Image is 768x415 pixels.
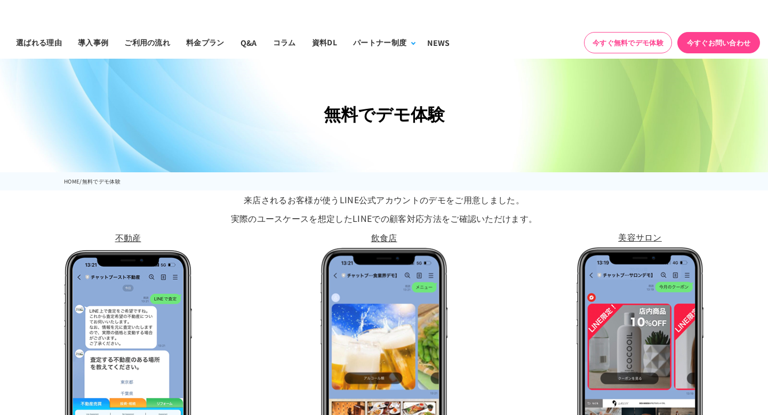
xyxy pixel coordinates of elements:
[178,26,233,59] a: 料金プラン
[265,26,304,59] a: コラム
[304,26,345,59] a: 資料DL
[353,37,406,48] div: パートナー制度
[64,177,79,185] a: HOME
[576,228,704,246] p: 美容サロン
[64,101,704,127] h1: 無料でデモ体験
[584,32,672,53] a: 今すぐ無料でデモ体験
[677,32,760,53] a: 今すぐお問い合わせ
[116,26,178,59] a: ご利用の流れ
[419,26,458,59] a: NEWS
[64,228,192,247] p: 不動産
[82,175,121,188] li: 無料でデモ体験
[79,175,82,188] li: /
[8,26,70,59] a: 選ばれる理由
[64,190,704,228] p: 来店されるお客様が使うLINE公式アカウントのデモをご用意しました。 実際のユースケースを想定したLINEでの顧客対応方法をご確認いただけます。
[233,26,265,59] a: Q&A
[320,228,448,247] p: 飲食店
[70,26,116,59] a: 導入事例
